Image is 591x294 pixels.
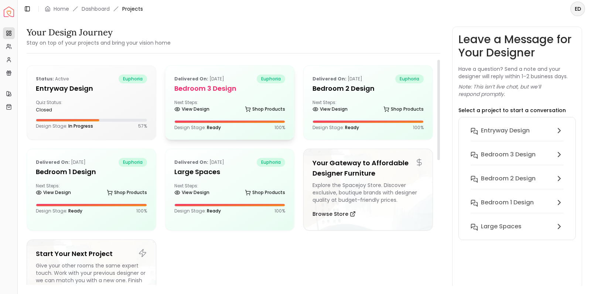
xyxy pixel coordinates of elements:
[383,104,424,114] a: Shop Products
[36,75,69,83] p: active
[312,104,348,114] a: View Design
[36,187,71,198] a: View Design
[481,174,536,183] h6: Bedroom 2 design
[54,5,69,13] a: Home
[174,183,286,198] div: Next Steps:
[413,125,424,131] p: 100 %
[174,76,208,82] b: Delivered on:
[174,75,224,83] p: [DATE]
[571,2,584,15] span: ED
[274,208,285,214] p: 100 %
[119,75,147,83] span: euphoria
[312,75,362,83] p: [DATE]
[36,100,88,113] div: Quiz Status:
[312,207,356,221] button: Browse Store
[174,104,209,114] a: View Design
[174,125,221,131] p: Design Stage:
[245,187,285,198] a: Shop Products
[257,75,285,83] span: euphoria
[465,195,570,219] button: Bedroom 1 design
[107,187,147,198] a: Shop Products
[36,123,93,129] p: Design Stage:
[138,123,147,129] p: 57 %
[481,150,536,159] h6: Bedroom 3 design
[36,262,147,291] div: Give your other rooms the same expert touch. Work with your previous designer or we can match you...
[174,100,286,114] div: Next Steps:
[136,208,147,214] p: 100 %
[312,100,424,114] div: Next Steps:
[36,208,82,214] p: Design Stage:
[481,198,534,207] h6: Bedroom 1 design
[465,123,570,147] button: entryway design
[174,159,208,165] b: Delivered on:
[481,126,530,135] h6: entryway design
[36,158,86,167] p: [DATE]
[481,222,522,231] h6: Large Spaces
[27,27,171,38] h3: Your Design Journey
[82,5,110,13] a: Dashboard
[68,208,82,214] span: Ready
[345,124,359,131] span: Ready
[465,147,570,171] button: Bedroom 3 design
[207,208,221,214] span: Ready
[257,158,285,167] span: euphoria
[174,158,224,167] p: [DATE]
[4,7,14,17] a: Spacejoy
[207,124,221,131] span: Ready
[36,159,70,165] b: Delivered on:
[36,167,147,177] h5: Bedroom 1 design
[465,219,570,234] button: Large Spaces
[36,83,147,94] h5: entryway design
[458,107,566,114] p: Select a project to start a conversation
[465,171,570,195] button: Bedroom 2 design
[570,1,585,16] button: ED
[4,7,14,17] img: Spacejoy Logo
[458,33,576,59] h3: Leave a Message for Your Designer
[312,125,359,131] p: Design Stage:
[312,83,424,94] h5: Bedroom 2 design
[312,181,424,204] div: Explore the Spacejoy Store. Discover exclusive, boutique brands with designer quality at budget-f...
[174,208,221,214] p: Design Stage:
[174,83,286,94] h5: Bedroom 3 design
[36,249,147,259] h5: Start Your Next Project
[458,65,576,80] p: Have a question? Send a note and your designer will reply within 1–2 business days.
[36,183,147,198] div: Next Steps:
[122,5,143,13] span: Projects
[174,187,209,198] a: View Design
[274,125,285,131] p: 100 %
[174,167,286,177] h5: Large Spaces
[312,76,346,82] b: Delivered on:
[303,149,433,231] a: Your Gateway to Affordable Designer FurnitureExplore the Spacejoy Store. Discover exclusive, bout...
[68,123,93,129] span: In Progress
[36,107,88,113] div: closed
[27,39,171,46] small: Stay on top of your projects and bring your vision home
[45,5,143,13] nav: breadcrumb
[312,158,424,179] h5: Your Gateway to Affordable Designer Furniture
[119,158,147,167] span: euphoria
[395,75,424,83] span: euphoria
[245,104,285,114] a: Shop Products
[458,83,576,98] p: Note: This isn’t live chat, but we’ll respond promptly.
[36,76,54,82] b: Status:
